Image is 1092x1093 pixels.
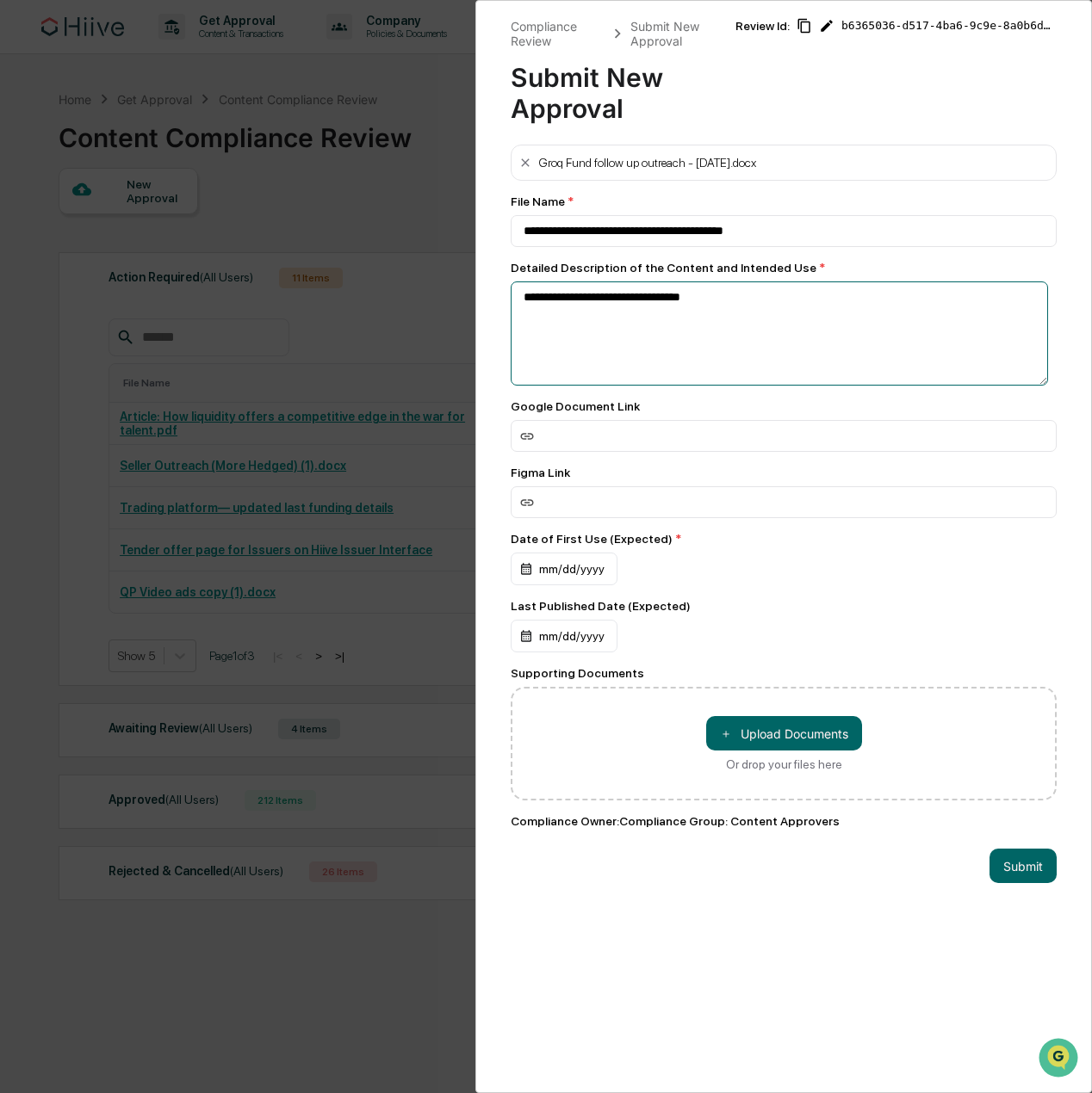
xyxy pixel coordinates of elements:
div: Groq Fund follow up outreach - [DATE].docx [539,156,756,170]
div: Figma Link [511,466,1057,479]
div: Submit New Approval [630,19,735,48]
div: Submit New Approval [511,48,735,124]
span: Edit Review ID [819,18,835,34]
span: Pylon [171,291,208,304]
div: 🔎 [17,250,31,264]
div: Or drop your files here [726,757,842,771]
div: mm/dd/yyyy [511,553,617,585]
div: 🖐️ [17,218,31,232]
div: Supporting Documents [511,666,1057,680]
img: 1746055101610-c473b297-6a78-478c-a979-82029cc54cd1 [17,131,48,162]
a: 🖐️Preclearance [10,209,118,240]
div: Compliance Owner : Compliance Group: Content Approvers [511,814,1057,828]
button: Submit [990,849,1057,883]
button: Or drop your files here [706,716,862,750]
a: 🔎Data Lookup [10,242,115,273]
div: Date of First Use (Expected) [511,532,1057,546]
div: mm/dd/yyyy [511,620,617,652]
div: We're available if you need us! [59,148,218,162]
div: File Name [511,195,1057,208]
div: Start new chat [59,131,282,148]
div: Compliance Review [511,19,605,48]
div: Google Document Link [511,399,1057,413]
button: Start new chat [293,136,313,157]
span: Data Lookup [34,249,109,266]
span: Preclearance [34,216,111,233]
span: ＋ [720,726,732,742]
span: b6365036-d517-4ba6-9c9e-8a0b6d030223 [841,19,1057,33]
span: Attestations [142,216,214,233]
a: Powered byPylon [121,290,208,304]
div: 🗄️ [125,218,139,232]
div: Last Published Date (Expected) [511,599,1057,613]
iframe: Open customer support [1037,1036,1083,1083]
a: 🗄️Attestations [118,209,220,240]
div: Detailed Description of the Content and Intended Use [511,261,1057,275]
p: How can we help? [17,35,313,63]
span: Copy Id [797,18,812,34]
span: Review Id: [735,19,790,33]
